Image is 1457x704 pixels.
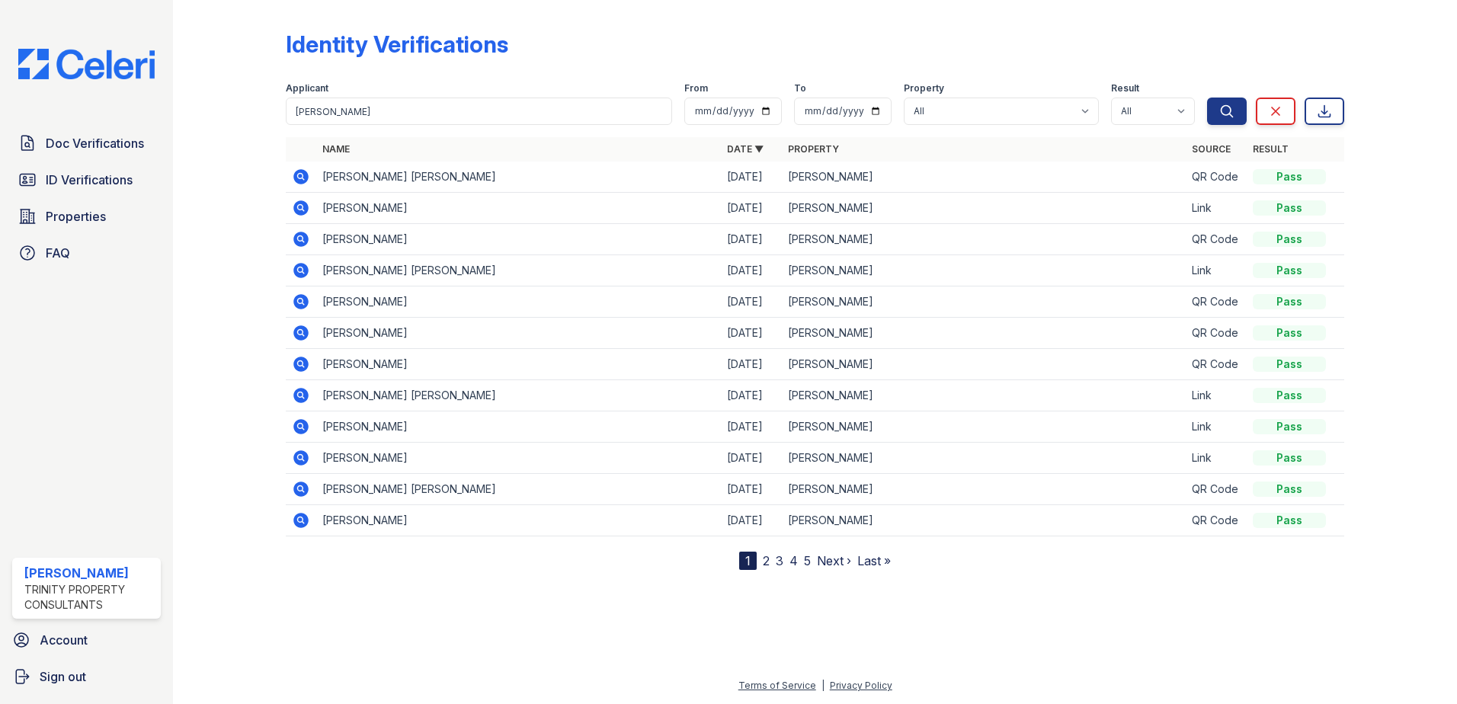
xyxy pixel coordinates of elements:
div: Identity Verifications [286,30,508,58]
td: [PERSON_NAME] [782,474,1186,505]
td: [PERSON_NAME] [316,193,721,224]
td: [DATE] [721,505,782,536]
td: [PERSON_NAME] [782,505,1186,536]
span: Doc Verifications [46,134,144,152]
a: 4 [789,553,798,568]
label: To [794,82,806,94]
td: [DATE] [721,255,782,286]
td: Link [1186,443,1247,474]
td: [DATE] [721,443,782,474]
td: QR Code [1186,318,1247,349]
td: [DATE] [721,193,782,224]
td: [PERSON_NAME] [782,411,1186,443]
td: [DATE] [721,349,782,380]
a: Account [6,625,167,655]
div: Pass [1253,482,1326,497]
span: ID Verifications [46,171,133,189]
span: FAQ [46,244,70,262]
input: Search by name or phone number [286,98,672,125]
td: [PERSON_NAME] [316,411,721,443]
td: [DATE] [721,318,782,349]
td: QR Code [1186,224,1247,255]
a: Result [1253,143,1289,155]
div: [PERSON_NAME] [24,564,155,582]
a: 5 [804,553,811,568]
div: Pass [1253,513,1326,528]
div: Pass [1253,419,1326,434]
div: Pass [1253,294,1326,309]
a: Properties [12,201,161,232]
a: Privacy Policy [830,680,892,691]
div: Pass [1253,200,1326,216]
span: Properties [46,207,106,226]
a: ID Verifications [12,165,161,195]
td: [PERSON_NAME] [782,380,1186,411]
td: QR Code [1186,349,1247,380]
a: Last » [857,553,891,568]
label: Property [904,82,944,94]
td: [PERSON_NAME] [PERSON_NAME] [316,162,721,193]
td: [PERSON_NAME] [782,224,1186,255]
td: [PERSON_NAME] [316,318,721,349]
td: [DATE] [721,380,782,411]
td: [PERSON_NAME] [316,349,721,380]
div: Pass [1253,357,1326,372]
td: [PERSON_NAME] [316,224,721,255]
td: Link [1186,255,1247,286]
img: CE_Logo_Blue-a8612792a0a2168367f1c8372b55b34899dd931a85d93a1a3d3e32e68fde9ad4.png [6,49,167,79]
td: QR Code [1186,162,1247,193]
a: Date ▼ [727,143,764,155]
td: [DATE] [721,474,782,505]
td: [PERSON_NAME] [316,505,721,536]
td: QR Code [1186,474,1247,505]
td: [PERSON_NAME] [782,318,1186,349]
td: [PERSON_NAME] [782,255,1186,286]
a: Terms of Service [738,680,816,691]
span: Account [40,631,88,649]
a: FAQ [12,238,161,268]
a: 3 [776,553,783,568]
label: Result [1111,82,1139,94]
td: QR Code [1186,505,1247,536]
label: Applicant [286,82,328,94]
td: [PERSON_NAME] [316,286,721,318]
td: [PERSON_NAME] [PERSON_NAME] [316,255,721,286]
td: [PERSON_NAME] [316,443,721,474]
a: Source [1192,143,1231,155]
td: [PERSON_NAME] [782,286,1186,318]
td: [PERSON_NAME] [PERSON_NAME] [316,474,721,505]
td: [DATE] [721,224,782,255]
a: 2 [763,553,770,568]
td: [DATE] [721,286,782,318]
td: [PERSON_NAME] [782,443,1186,474]
div: Pass [1253,263,1326,278]
td: [PERSON_NAME] [PERSON_NAME] [316,380,721,411]
td: [PERSON_NAME] [782,162,1186,193]
a: Next › [817,553,851,568]
td: Link [1186,380,1247,411]
td: Link [1186,193,1247,224]
td: [DATE] [721,411,782,443]
td: Link [1186,411,1247,443]
div: Pass [1253,450,1326,466]
td: [PERSON_NAME] [782,193,1186,224]
div: Pass [1253,388,1326,403]
div: Pass [1253,325,1326,341]
div: Pass [1253,232,1326,247]
a: Property [788,143,839,155]
a: Sign out [6,661,167,692]
td: QR Code [1186,286,1247,318]
a: Doc Verifications [12,128,161,158]
div: | [821,680,825,691]
div: Trinity Property Consultants [24,582,155,613]
div: Pass [1253,169,1326,184]
td: [DATE] [721,162,782,193]
label: From [684,82,708,94]
a: Name [322,143,350,155]
div: 1 [739,552,757,570]
span: Sign out [40,667,86,686]
td: [PERSON_NAME] [782,349,1186,380]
